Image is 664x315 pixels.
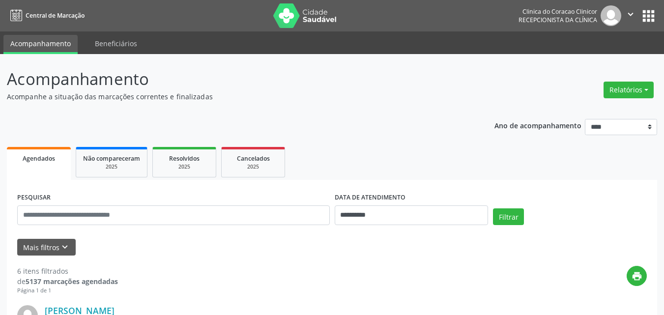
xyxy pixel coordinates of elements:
[237,154,270,163] span: Cancelados
[640,7,657,25] button: apps
[519,16,597,24] span: Recepcionista da clínica
[494,119,581,131] p: Ano de acompanhamento
[17,239,76,256] button: Mais filtroskeyboard_arrow_down
[160,163,209,171] div: 2025
[335,190,405,205] label: DATA DE ATENDIMENTO
[83,163,140,171] div: 2025
[493,208,524,225] button: Filtrar
[17,266,118,276] div: 6 itens filtrados
[17,276,118,286] div: de
[7,91,462,102] p: Acompanhe a situação das marcações correntes e finalizadas
[7,67,462,91] p: Acompanhamento
[59,242,70,253] i: keyboard_arrow_down
[169,154,200,163] span: Resolvidos
[621,5,640,26] button: 
[601,5,621,26] img: img
[604,82,654,98] button: Relatórios
[625,9,636,20] i: 
[627,266,647,286] button: print
[17,286,118,295] div: Página 1 de 1
[26,277,118,286] strong: 5137 marcações agendadas
[229,163,278,171] div: 2025
[632,271,642,282] i: print
[26,11,85,20] span: Central de Marcação
[3,35,78,54] a: Acompanhamento
[88,35,144,52] a: Beneficiários
[7,7,85,24] a: Central de Marcação
[23,154,55,163] span: Agendados
[17,190,51,205] label: PESQUISAR
[83,154,140,163] span: Não compareceram
[519,7,597,16] div: Clinica do Coracao Clinicor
